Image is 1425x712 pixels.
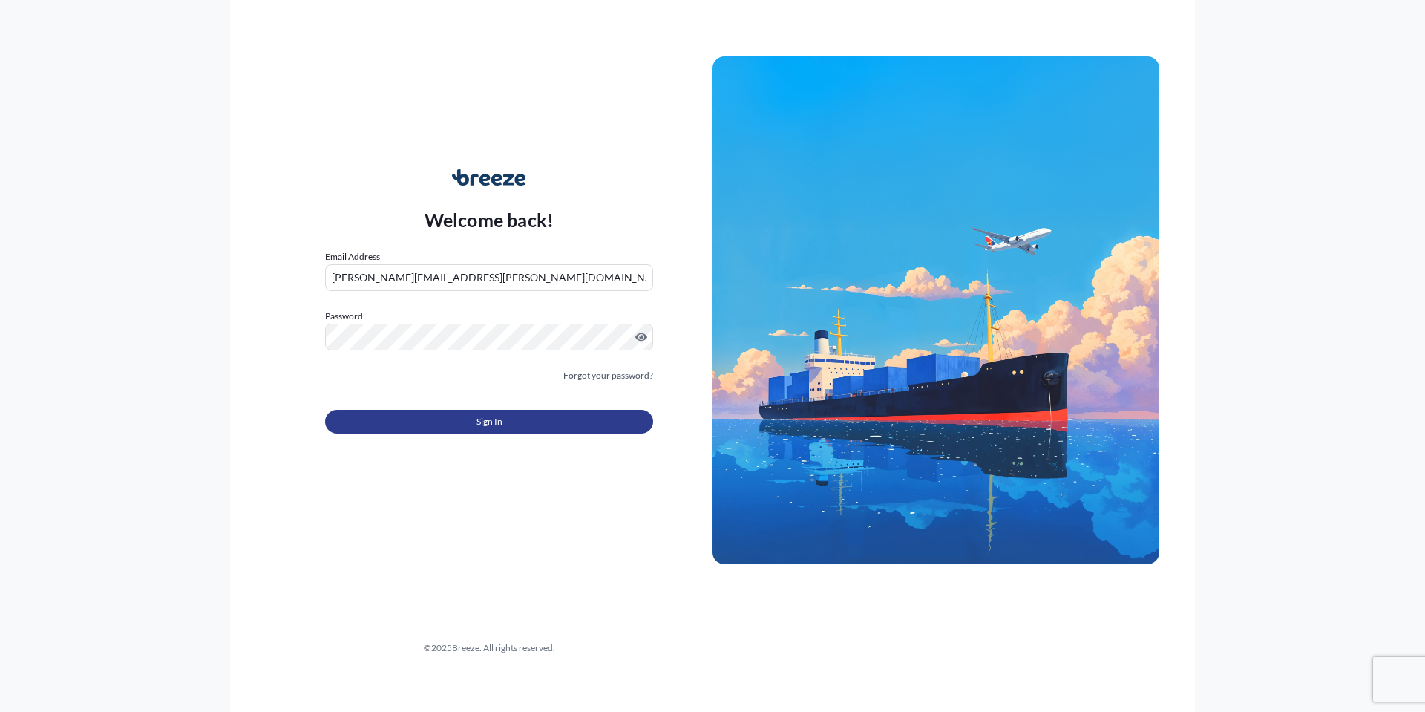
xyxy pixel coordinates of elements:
p: Welcome back! [425,208,554,232]
input: example@gmail.com [325,264,653,291]
a: Forgot your password? [563,368,653,383]
button: Show password [635,331,647,343]
span: Sign In [476,414,502,429]
label: Password [325,309,653,324]
label: Email Address [325,249,380,264]
img: Ship illustration [712,56,1159,564]
button: Sign In [325,410,653,434]
div: © 2025 Breeze. All rights reserved. [266,641,712,656]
